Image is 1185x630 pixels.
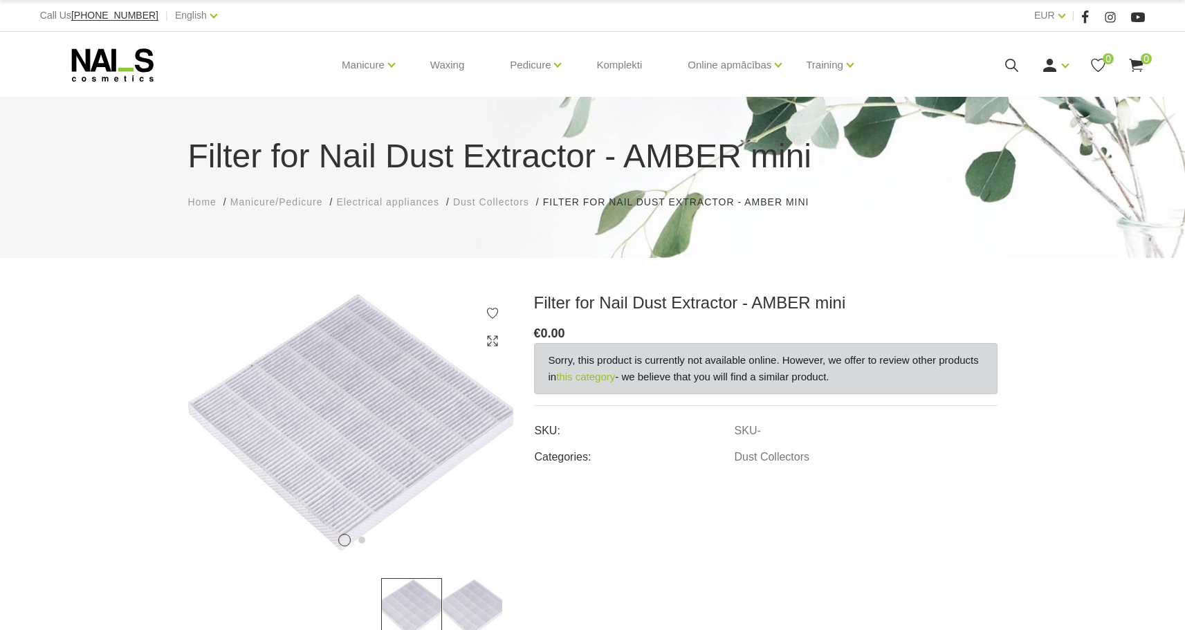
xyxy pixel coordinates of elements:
a: Dust Collectors [453,195,529,210]
a: SKU- [735,425,761,437]
a: 0 [1128,57,1145,74]
div: Sorry, this product is currently not available online. However, we offer to review other products... [534,343,998,394]
a: Manicure/Pedicure [230,195,323,210]
span: Dust Collectors [453,196,529,207]
img: ... [188,293,513,557]
a: [PHONE_NUMBER] [71,10,158,21]
span: 0.00 [541,326,565,340]
a: Komplekti [585,32,653,98]
td: SKU: [534,413,734,439]
div: Call Us [40,7,158,24]
a: Dust Collectors [735,451,809,463]
a: Pedicure [510,37,551,93]
span: | [1072,7,1075,24]
span: | [165,7,168,24]
span: Home [188,196,217,207]
a: Home [188,195,217,210]
li: Filter for Nail Dust Extractor - AMBER mini [543,195,823,210]
span: 0 [1103,53,1114,64]
span: Electrical appliances [336,196,439,207]
button: 1 of 2 [338,534,351,546]
h3: Filter for Nail Dust Extractor - AMBER mini [534,293,998,313]
span: 0 [1141,53,1152,64]
a: Online apmācības [688,37,771,93]
button: 2 of 2 [358,537,365,544]
span: € [534,326,541,340]
td: Categories: [534,439,734,465]
span: Manicure/Pedicure [230,196,323,207]
a: Waxing [419,32,475,98]
a: English [175,7,207,24]
a: Electrical appliances [336,195,439,210]
a: Training [806,37,843,93]
h1: Filter for Nail Dust Extractor - AMBER mini [188,131,998,181]
a: this category [556,369,615,385]
a: EUR [1034,7,1055,24]
a: Manicure [342,37,385,93]
a: 0 [1090,57,1107,74]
